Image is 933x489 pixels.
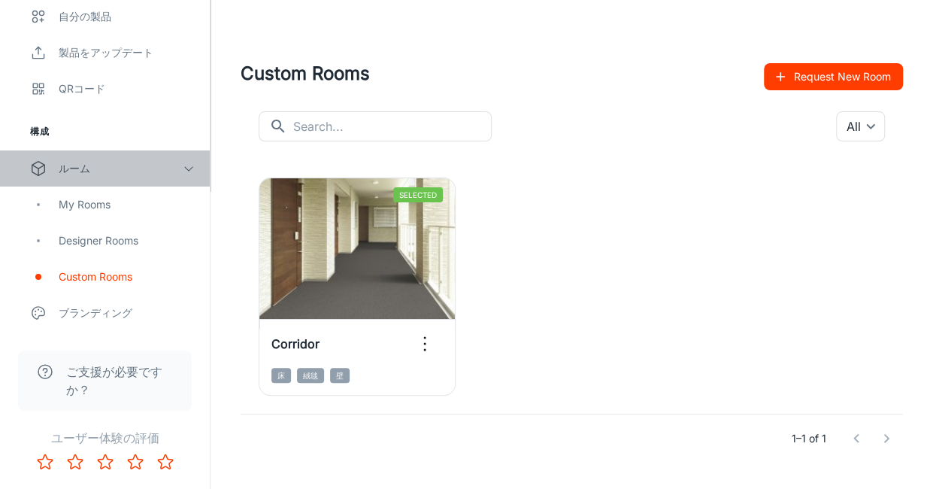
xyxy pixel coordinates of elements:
[792,430,826,447] p: 1–1 of 1
[120,447,150,477] button: Rate 4 star
[66,363,174,399] span: ご支援が必要ですか？
[764,63,903,90] button: Request New Room
[393,187,443,202] span: Selected
[59,160,183,177] div: ルーム
[59,196,195,213] div: My Rooms
[836,111,885,141] div: All
[59,269,195,285] div: Custom Rooms
[60,447,90,477] button: Rate 2 star
[271,335,320,353] h6: Corridor
[59,44,195,61] div: 製品をアップデート
[90,447,120,477] button: Rate 3 star
[12,429,198,447] p: ユーザー体験の評価
[150,447,180,477] button: Rate 5 star
[30,447,60,477] button: Rate 1 star
[271,368,291,383] span: 床
[59,232,195,249] div: Designer Rooms
[293,111,492,141] input: Search...
[59,305,195,321] div: ブランディング
[241,60,764,87] h4: Custom Rooms
[59,8,195,25] div: 自分の製品
[59,80,195,97] div: QRコード
[330,368,350,383] span: 壁
[297,368,324,383] span: 絨毯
